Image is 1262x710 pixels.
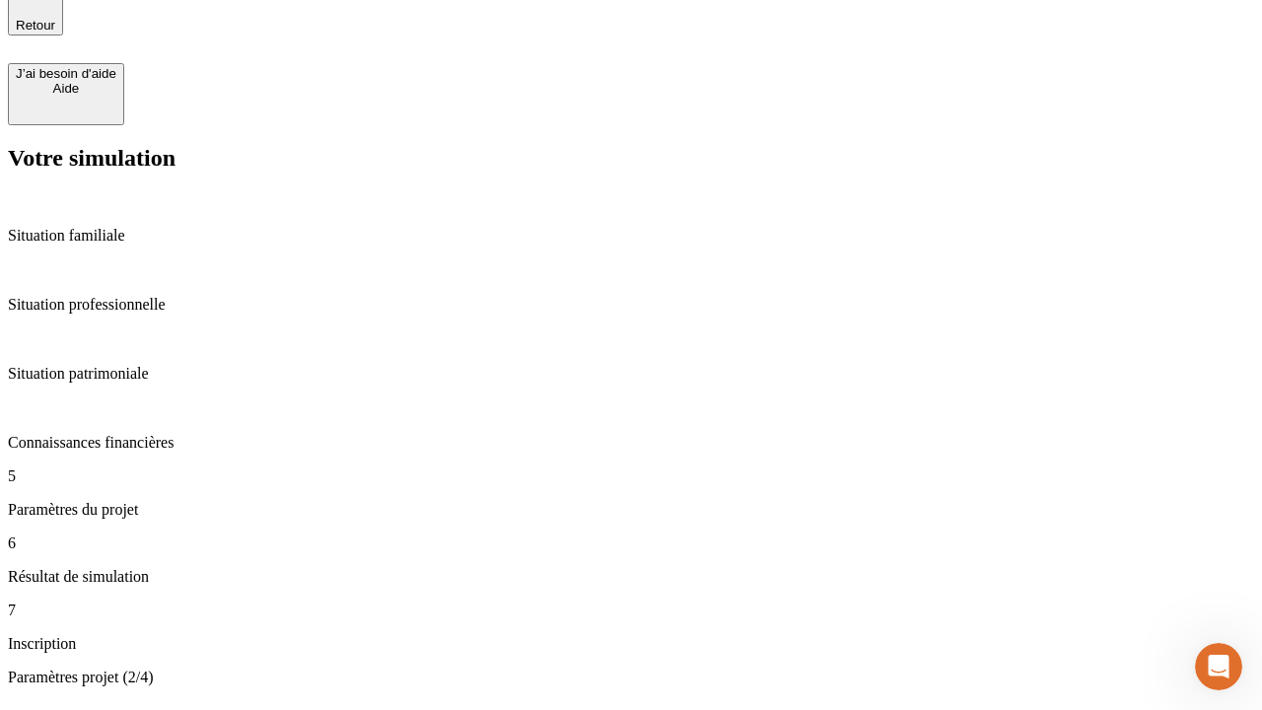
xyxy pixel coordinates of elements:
[8,501,1254,519] p: Paramètres du projet
[8,296,1254,314] p: Situation professionnelle
[8,568,1254,586] p: Résultat de simulation
[8,602,1254,619] p: 7
[8,635,1254,653] p: Inscription
[8,467,1254,485] p: 5
[8,63,124,125] button: J’ai besoin d'aideAide
[1195,643,1242,690] iframe: Intercom live chat
[16,18,55,33] span: Retour
[8,434,1254,452] p: Connaissances financières
[8,145,1254,172] h2: Votre simulation
[16,81,116,96] div: Aide
[8,534,1254,552] p: 6
[8,227,1254,245] p: Situation familiale
[8,669,1254,686] p: Paramètres projet (2/4)
[16,66,116,81] div: J’ai besoin d'aide
[8,365,1254,383] p: Situation patrimoniale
